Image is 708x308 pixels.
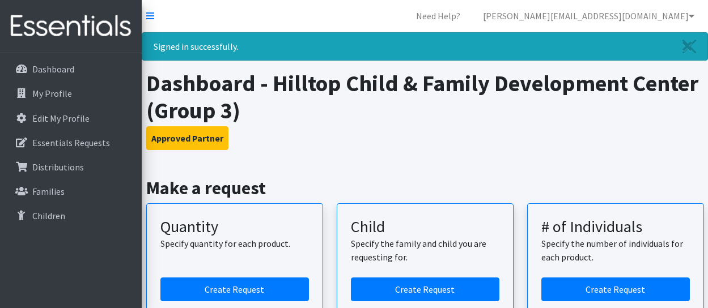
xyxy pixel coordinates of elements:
[5,180,137,203] a: Families
[5,107,137,130] a: Edit My Profile
[541,217,690,237] h3: # of Individuals
[32,88,72,99] p: My Profile
[407,5,469,27] a: Need Help?
[5,82,137,105] a: My Profile
[5,204,137,227] a: Children
[142,32,708,61] div: Signed in successfully.
[32,137,110,148] p: Essentials Requests
[146,70,704,124] h1: Dashboard - Hilltop Child & Family Development Center (Group 3)
[541,277,690,301] a: Create a request by number of individuals
[160,217,309,237] h3: Quantity
[160,277,309,301] a: Create a request by quantity
[32,161,84,173] p: Distributions
[5,58,137,80] a: Dashboard
[474,5,703,27] a: [PERSON_NAME][EMAIL_ADDRESS][DOMAIN_NAME]
[146,126,228,150] button: Approved Partner
[671,33,707,60] a: Close
[160,237,309,250] p: Specify quantity for each product.
[32,186,65,197] p: Families
[541,237,690,264] p: Specify the number of individuals for each product.
[146,177,704,199] h2: Make a request
[351,217,499,237] h3: Child
[32,210,65,221] p: Children
[5,7,137,45] img: HumanEssentials
[32,113,90,124] p: Edit My Profile
[351,277,499,301] a: Create a request for a child or family
[5,156,137,178] a: Distributions
[351,237,499,264] p: Specify the family and child you are requesting for.
[5,131,137,154] a: Essentials Requests
[32,63,74,75] p: Dashboard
